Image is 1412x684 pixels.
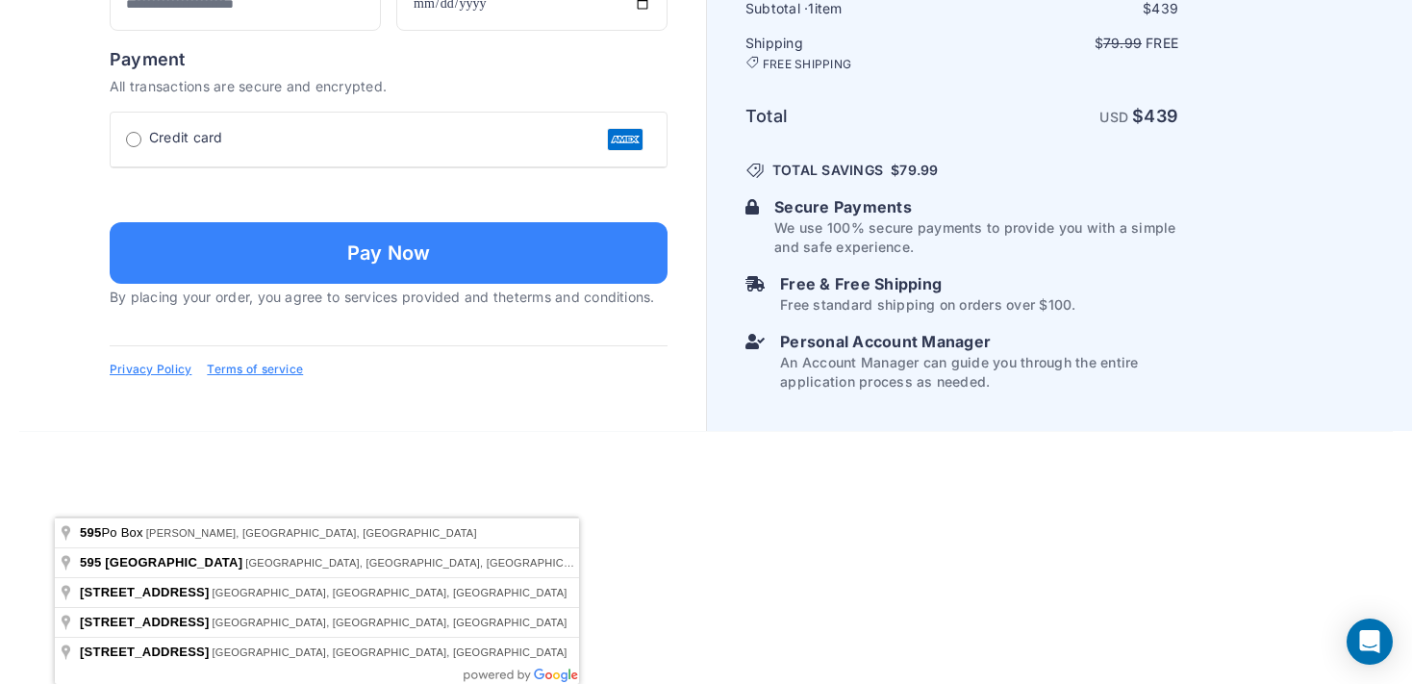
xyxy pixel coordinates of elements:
h6: Payment [110,46,668,73]
span: FREE SHIPPING [763,58,851,73]
h6: Secure Payments [774,196,1178,219]
p: We use 100% secure payments to provide you with a simple and safe experience. [774,219,1178,258]
p: Free standard shipping on orders over $100. [780,296,1075,316]
span: 595 [80,555,101,570]
span: [STREET_ADDRESS] [80,645,210,659]
span: [STREET_ADDRESS] [80,615,210,629]
h6: Personal Account Manager [780,331,1178,354]
h6: Shipping [745,35,960,73]
a: Terms of service [207,362,303,377]
span: 439 [1151,1,1178,17]
span: [PERSON_NAME], [GEOGRAPHIC_DATA], [GEOGRAPHIC_DATA] [146,527,477,539]
p: An Account Manager can guide you through the entire application process as needed. [780,354,1178,393]
span: $ [891,162,938,181]
p: By placing your order, you agree to services provided and the . [110,288,668,307]
a: terms and conditions [515,289,651,305]
button: Pay Now [110,222,668,284]
h6: Free & Free Shipping [780,273,1075,296]
span: 595 [80,525,101,540]
p: All transactions are secure and encrypted. [110,77,668,96]
span: 79.99 [1103,36,1142,52]
span: USD [1099,110,1128,126]
span: [GEOGRAPHIC_DATA] [105,555,242,570]
span: Free [1146,36,1178,52]
span: [GEOGRAPHIC_DATA], [GEOGRAPHIC_DATA], [GEOGRAPHIC_DATA] [213,587,567,598]
a: Privacy Policy [110,362,191,377]
span: Po Box [80,525,146,540]
p: $ [964,35,1178,54]
strong: $ [1132,107,1178,127]
span: [GEOGRAPHIC_DATA], [GEOGRAPHIC_DATA], [GEOGRAPHIC_DATA] [213,617,567,628]
span: Credit card [149,128,223,147]
h6: Total [745,104,960,131]
img: American Express [607,128,643,151]
span: 79.99 [899,163,938,179]
div: Open Intercom Messenger [1347,619,1393,665]
span: [STREET_ADDRESS] [80,585,210,599]
span: [GEOGRAPHIC_DATA], [GEOGRAPHIC_DATA], [GEOGRAPHIC_DATA] [213,646,567,658]
span: 439 [1144,107,1178,127]
span: TOTAL SAVINGS [772,162,883,181]
span: [GEOGRAPHIC_DATA], [GEOGRAPHIC_DATA], [GEOGRAPHIC_DATA] [245,557,600,569]
span: 1 [808,1,814,17]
